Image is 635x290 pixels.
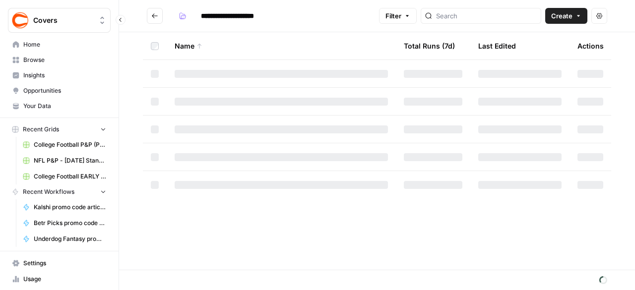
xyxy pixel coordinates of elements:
div: Total Runs (7d) [404,32,455,59]
span: Covers [33,15,93,25]
a: Usage [8,271,111,287]
a: Kalshi promo code articles [18,199,111,215]
button: Create [545,8,587,24]
a: Betr Picks promo code articles [18,215,111,231]
span: Betr Picks promo code articles [34,219,106,228]
span: College Football P&P (Production) Grid (1) [34,140,106,149]
span: Filter [385,11,401,21]
a: Settings [8,255,111,271]
span: Opportunities [23,86,106,95]
a: Home [8,37,111,53]
input: Search [436,11,537,21]
a: Your Data [8,98,111,114]
button: Workspace: Covers [8,8,111,33]
a: Browse [8,52,111,68]
img: Covers Logo [11,11,29,29]
a: Insights [8,67,111,83]
span: Insights [23,71,106,80]
span: Browse [23,56,106,64]
a: NFL P&P - [DATE] Standard (Production) Grid (1) [18,153,111,169]
span: Recent Workflows [23,187,74,196]
a: Underdog Fantasy promo code articles [18,231,111,247]
button: Go back [147,8,163,24]
span: Recent Grids [23,125,59,134]
div: Name [175,32,388,59]
div: Last Edited [478,32,516,59]
span: NFL P&P - [DATE] Standard (Production) Grid (1) [34,156,106,165]
a: College Football P&P (Production) Grid (1) [18,137,111,153]
span: Usage [23,275,106,284]
a: Opportunities [8,83,111,99]
span: Home [23,40,106,49]
button: Recent Grids [8,122,111,137]
span: Kalshi promo code articles [34,203,106,212]
span: Settings [23,259,106,268]
a: College Football EARLY LEANS (Production) Grid (1) [18,169,111,184]
span: College Football EARLY LEANS (Production) Grid (1) [34,172,106,181]
div: Actions [577,32,604,59]
button: Filter [379,8,417,24]
span: Your Data [23,102,106,111]
span: Create [551,11,572,21]
button: Recent Workflows [8,184,111,199]
span: Underdog Fantasy promo code articles [34,234,106,243]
